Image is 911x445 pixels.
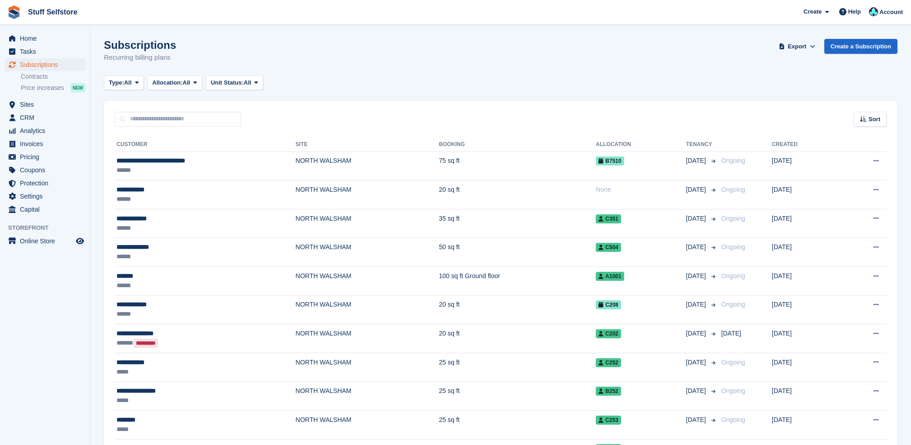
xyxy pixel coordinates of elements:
[772,209,838,238] td: [DATE]
[295,180,439,209] td: NORTH WALSHAM
[772,267,838,296] td: [DATE]
[721,272,745,279] span: Ongoing
[20,124,74,137] span: Analytics
[596,156,624,166] span: B7510
[244,78,252,87] span: All
[5,151,85,163] a: menu
[20,203,74,216] span: Capital
[295,382,439,411] td: NORTH WALSHAM
[772,180,838,209] td: [DATE]
[596,329,621,338] span: C202
[772,353,838,382] td: [DATE]
[104,76,144,90] button: Type: All
[295,209,439,238] td: NORTH WALSHAM
[596,387,621,396] span: B252
[848,7,861,16] span: Help
[869,7,878,16] img: Simon Gardner
[104,39,176,51] h1: Subscriptions
[70,83,85,92] div: NEW
[869,115,880,124] span: Sort
[596,300,621,309] span: C208
[20,177,74,189] span: Protection
[596,185,686,194] div: None
[772,382,838,411] td: [DATE]
[109,78,124,87] span: Type:
[439,324,596,353] td: 20 sq ft
[5,124,85,137] a: menu
[686,242,708,252] span: [DATE]
[5,58,85,71] a: menu
[686,214,708,223] span: [DATE]
[686,156,708,166] span: [DATE]
[20,151,74,163] span: Pricing
[721,186,745,193] span: Ongoing
[439,295,596,324] td: 20 sq ft
[211,78,244,87] span: Unit Status:
[124,78,132,87] span: All
[686,358,708,367] span: [DATE]
[5,98,85,111] a: menu
[686,271,708,281] span: [DATE]
[295,295,439,324] td: NORTH WALSHAM
[152,78,182,87] span: Allocation:
[295,411,439,440] td: NORTH WALSHAM
[206,76,263,90] button: Unit Status: All
[596,416,621,425] span: C253
[439,353,596,382] td: 25 sq ft
[686,137,718,152] th: Tenancy
[439,137,596,152] th: Booking
[596,243,621,252] span: C504
[104,52,176,63] p: Recurring billing plans
[7,5,21,19] img: stora-icon-8386f47178a22dfd0bd8f6a31ec36ba5ce8667c1dd55bd0f319d3a0aa187defe.svg
[721,215,745,222] span: Ongoing
[788,42,806,51] span: Export
[686,329,708,338] span: [DATE]
[804,7,822,16] span: Create
[5,190,85,203] a: menu
[115,137,295,152] th: Customer
[5,32,85,45] a: menu
[20,164,74,176] span: Coupons
[5,203,85,216] a: menu
[5,235,85,247] a: menu
[721,157,745,164] span: Ongoing
[439,411,596,440] td: 25 sq ft
[721,387,745,394] span: Ongoing
[20,45,74,58] span: Tasks
[721,330,741,337] span: [DATE]
[721,301,745,308] span: Ongoing
[295,137,439,152] th: Site
[772,238,838,267] td: [DATE]
[20,32,74,45] span: Home
[772,137,838,152] th: Created
[20,137,74,150] span: Invoices
[596,358,621,367] span: C252
[21,83,85,93] a: Price increases NEW
[772,411,838,440] td: [DATE]
[295,267,439,296] td: NORTH WALSHAM
[20,58,74,71] span: Subscriptions
[772,295,838,324] td: [DATE]
[596,137,686,152] th: Allocation
[20,98,74,111] span: Sites
[686,300,708,309] span: [DATE]
[5,164,85,176] a: menu
[21,84,64,92] span: Price increases
[686,415,708,425] span: [DATE]
[295,324,439,353] td: NORTH WALSHAM
[721,359,745,366] span: Ongoing
[20,235,74,247] span: Online Store
[772,151,838,180] td: [DATE]
[721,243,745,251] span: Ongoing
[439,382,596,411] td: 25 sq ft
[21,72,85,81] a: Contracts
[777,39,817,54] button: Export
[24,5,81,19] a: Stuff Selfstore
[295,353,439,382] td: NORTH WALSHAM
[824,39,897,54] a: Create a Subscription
[75,236,85,246] a: Preview store
[439,267,596,296] td: 100 sq ft Ground floor
[596,214,621,223] span: C351
[295,151,439,180] td: NORTH WALSHAM
[686,185,708,194] span: [DATE]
